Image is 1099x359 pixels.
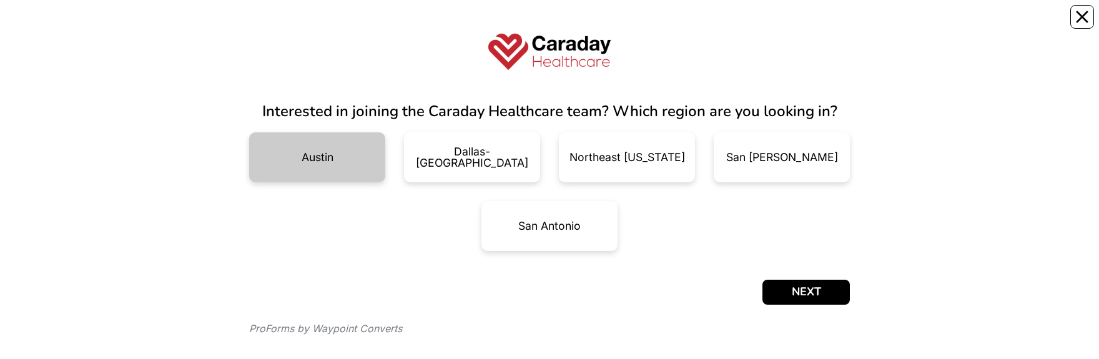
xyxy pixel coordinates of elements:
[487,32,612,71] img: 6995632d-054f-4246-af76-bcae47b8bf2e.png
[249,100,850,122] div: Interested in joining the Caraday Healthcare team? Which region are you looking in?
[302,152,333,163] div: Austin
[762,280,850,305] button: NEXT
[414,146,530,168] div: Dallas-[GEOGRAPHIC_DATA]
[726,152,838,163] div: San [PERSON_NAME]
[1070,5,1094,29] button: Close
[518,220,581,232] div: San Antonio
[249,322,402,335] a: ProForms by Waypoint Converts
[569,152,685,163] div: Northeast [US_STATE]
